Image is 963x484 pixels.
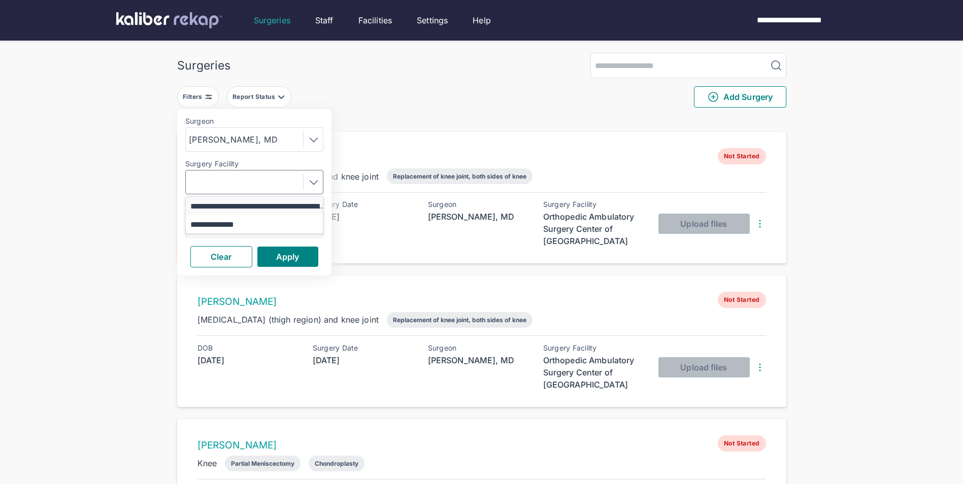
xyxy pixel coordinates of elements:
a: Surgeries [254,14,290,26]
button: Add Surgery [694,86,786,108]
div: DOB [197,344,299,352]
span: Apply [276,252,300,262]
button: Filters [177,86,219,108]
a: [PERSON_NAME] [197,439,277,451]
div: Surgery Facility [543,344,645,352]
img: kaliber labs logo [116,12,222,28]
img: filter-caret-down-grey.b3560631.svg [277,93,285,101]
div: Chondroplasty [315,460,358,467]
span: Upload files [680,219,727,229]
div: [DATE] [313,211,414,223]
a: [PERSON_NAME] [197,296,277,307]
span: Add Surgery [707,91,773,103]
div: Orthopedic Ambulatory Surgery Center of [GEOGRAPHIC_DATA] [543,354,645,391]
button: Report Status [227,86,291,108]
img: DotsThreeVertical.31cb0eda.svg [754,218,766,230]
label: Surgery Facility [185,160,323,168]
div: Knee [197,457,217,469]
span: Not Started [718,435,766,452]
span: Clear [211,252,231,262]
div: [MEDICAL_DATA] (thigh region) and knee joint [197,314,379,326]
a: Help [473,14,491,26]
div: Report Status [233,93,277,101]
span: Not Started [718,292,766,308]
div: 128 entries [177,116,786,128]
div: Orthopedic Ambulatory Surgery Center of [GEOGRAPHIC_DATA] [543,211,645,247]
div: Surgeon [428,200,529,209]
button: Upload files [658,214,750,234]
div: Surgery Date [313,344,414,352]
div: Replacement of knee joint, both sides of knee [393,316,526,324]
div: [PERSON_NAME], MD [428,211,529,223]
span: Upload files [680,362,727,372]
img: PlusCircleGreen.5fd88d77.svg [707,91,719,103]
a: Settings [417,14,448,26]
img: MagnifyingGlass.1dc66aab.svg [770,59,782,72]
span: Not Started [718,148,766,164]
a: Staff [315,14,334,26]
div: [DATE] [197,354,299,366]
div: Surgeon [428,344,529,352]
button: Clear [190,246,252,267]
div: [PERSON_NAME], MD [428,354,529,366]
div: [PERSON_NAME], MD [189,133,281,146]
img: faders-horizontal-grey.d550dbda.svg [205,93,213,101]
img: DotsThreeVertical.31cb0eda.svg [754,361,766,373]
div: Surgery Facility [543,200,645,209]
div: Filters [183,93,205,101]
div: Replacement of knee joint, both sides of knee [393,172,526,180]
a: Facilities [358,14,392,26]
div: [DATE] [313,354,414,366]
div: Surgery Date [313,200,414,209]
button: Upload files [658,357,750,377]
button: Apply [257,247,318,267]
label: Surgeon [185,117,323,125]
div: Surgeries [177,58,230,73]
div: Partial Meniscectomy [231,460,294,467]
